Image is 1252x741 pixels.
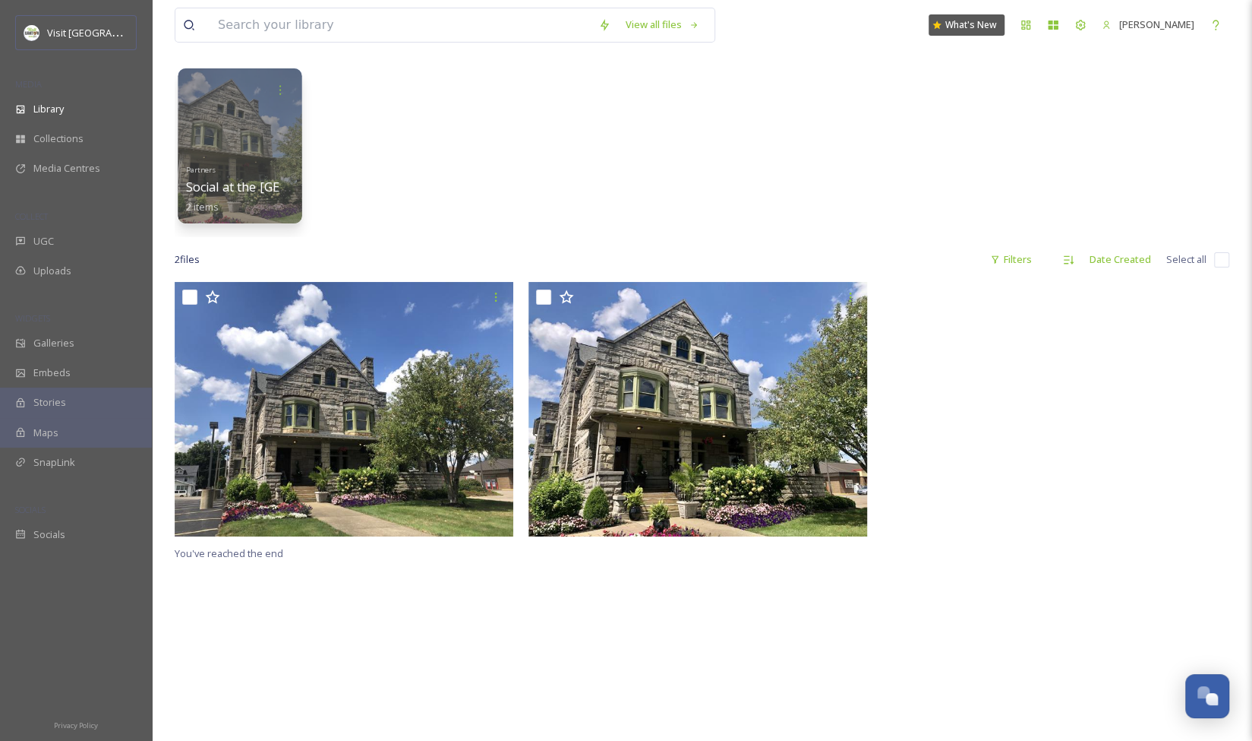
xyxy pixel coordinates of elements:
span: Social at the [GEOGRAPHIC_DATA] [186,179,384,195]
span: Partners [186,164,216,174]
span: Maps [33,426,58,440]
span: [PERSON_NAME] [1119,17,1194,31]
span: 2 items [186,199,219,213]
a: View all files [618,10,707,40]
span: SnapLink [33,455,75,470]
button: Open Chat [1185,674,1229,718]
span: You've reached the end [175,546,283,560]
img: Social at Stonehouse.jpeg [175,282,513,537]
span: WIDGETS [15,312,50,324]
span: Socials [33,527,65,542]
span: Media Centres [33,161,100,176]
a: [PERSON_NAME] [1094,10,1202,40]
span: Select all [1166,252,1206,267]
img: Social at Stonehouse 2.jpeg [528,282,867,537]
span: Embeds [33,366,71,380]
a: PartnersSocial at the [GEOGRAPHIC_DATA]2 items [186,160,384,213]
a: Privacy Policy [54,715,98,733]
img: download.jpeg [24,25,39,40]
a: What's New [929,14,1004,36]
input: Search your library [210,8,591,42]
span: Galleries [33,336,74,350]
span: Uploads [33,264,71,278]
span: SOCIALS [15,504,46,515]
span: Collections [33,131,84,146]
span: Stories [33,395,66,410]
div: Date Created [1082,245,1159,274]
span: UGC [33,234,54,249]
span: COLLECT [15,211,48,222]
span: Privacy Policy [54,720,98,730]
span: MEDIA [15,78,42,90]
div: Filters [982,245,1039,274]
span: Library [33,102,64,116]
span: Visit [GEOGRAPHIC_DATA] [47,25,165,40]
span: 2 file s [175,252,200,267]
